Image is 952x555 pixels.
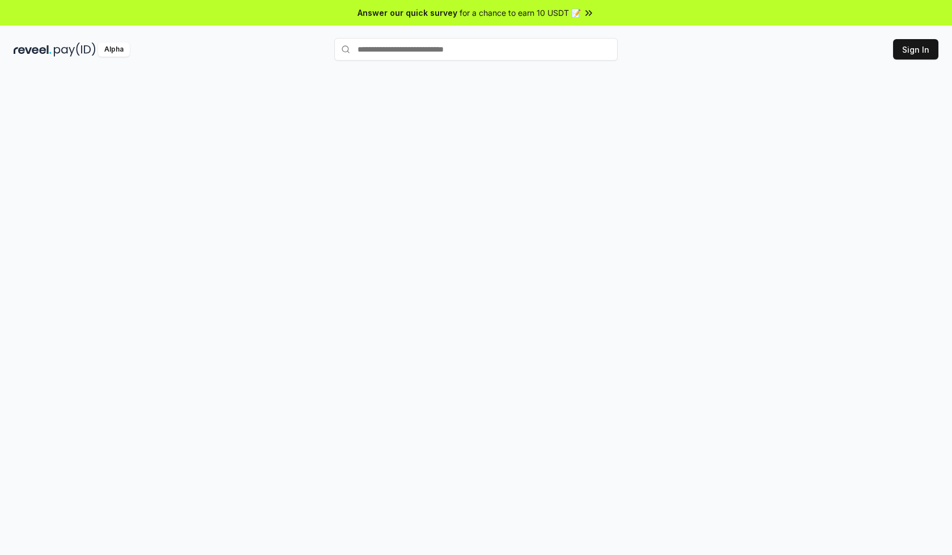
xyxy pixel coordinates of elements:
[893,39,938,60] button: Sign In
[54,43,96,57] img: pay_id
[358,7,457,19] span: Answer our quick survey
[460,7,581,19] span: for a chance to earn 10 USDT 📝
[98,43,130,57] div: Alpha
[14,43,52,57] img: reveel_dark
